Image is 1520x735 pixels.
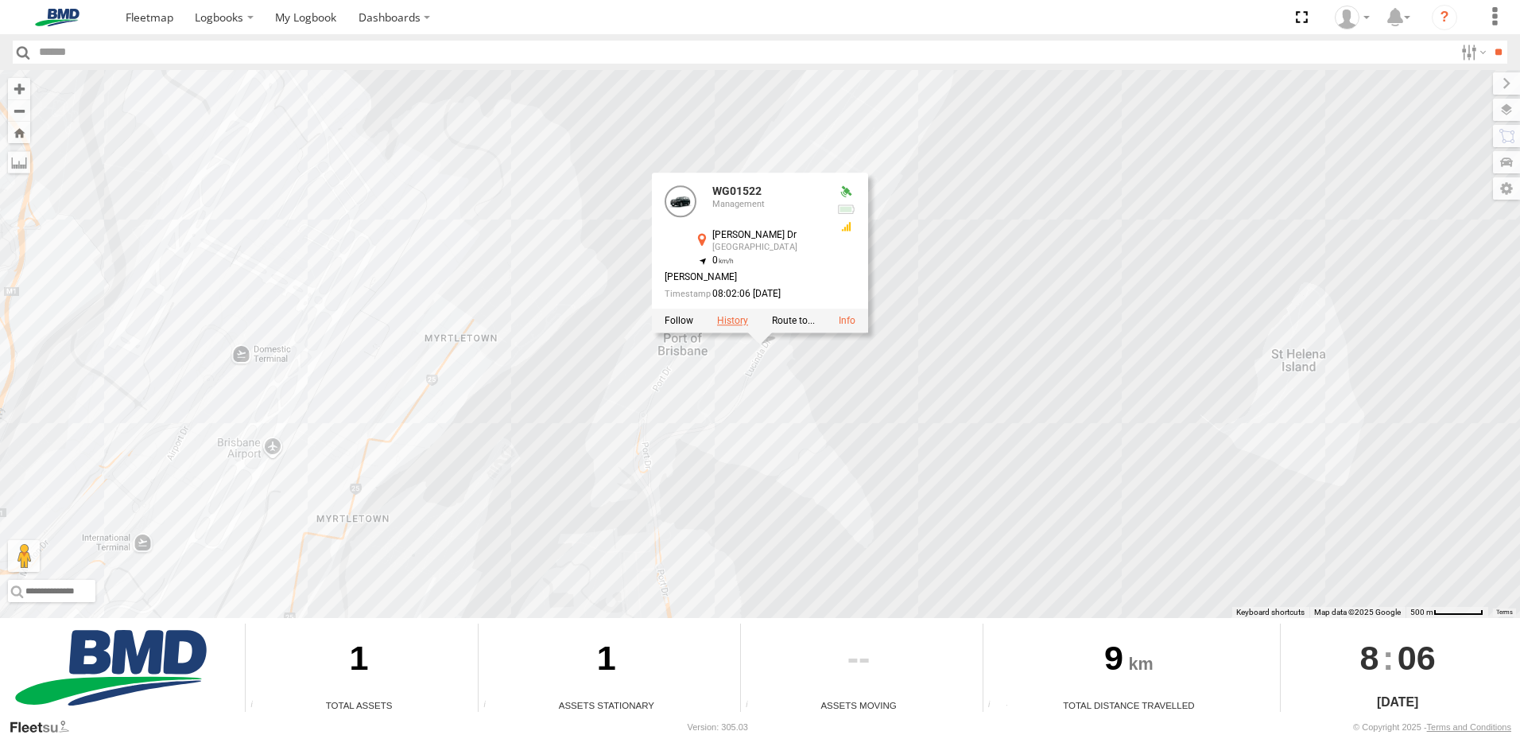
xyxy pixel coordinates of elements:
[8,151,30,173] label: Measure
[1314,608,1401,616] span: Map data ©2025 Google
[741,700,765,712] div: Total number of assets current in transit.
[246,624,472,698] div: 1
[1427,722,1511,732] a: Terms and Conditions
[8,540,40,572] button: Drag Pegman onto the map to open Street View
[1236,607,1305,618] button: Keyboard shortcuts
[712,254,734,265] span: 0
[1493,177,1520,200] label: Map Settings
[8,99,30,122] button: Zoom out
[712,230,824,240] div: [PERSON_NAME] Dr
[1455,41,1489,64] label: Search Filter Options
[983,698,1275,712] div: Total Distance Travelled
[1432,5,1457,30] i: ?
[8,122,30,143] button: Zoom Home
[1406,607,1488,618] button: Map scale: 500 m per 59 pixels
[836,220,855,232] div: GSM Signal = 3
[1353,722,1511,732] div: © Copyright 2025 -
[836,203,855,216] div: No voltage information received from this device.
[741,698,977,712] div: Assets Moving
[1410,608,1433,616] span: 500 m
[1281,624,1514,692] div: :
[665,272,824,282] div: [PERSON_NAME]
[479,698,735,712] div: Assets Stationary
[246,700,269,712] div: Total number of Enabled Assets
[665,289,824,299] div: Date/time of location update
[1281,693,1514,712] div: [DATE]
[772,315,815,326] label: Route To Location
[839,315,855,326] a: View Asset Details
[717,315,748,326] label: View Asset History
[479,624,735,698] div: 1
[16,9,99,26] img: bmd-logo.svg
[665,315,693,326] label: Realtime tracking of Asset
[9,719,82,735] a: Visit our Website
[836,185,855,198] div: Valid GPS Fix
[246,698,472,712] div: Total Assets
[1329,6,1375,29] div: Asten Pickard
[712,242,824,251] div: [GEOGRAPHIC_DATA]
[983,624,1275,698] div: 9
[1496,609,1513,615] a: Terms
[712,185,824,197] div: WG01522
[712,200,824,209] div: Management
[8,630,214,705] img: BMD
[479,700,502,712] div: Total number of assets current stationary.
[1360,624,1379,692] span: 8
[1398,624,1436,692] span: 06
[983,700,1007,712] div: Total distance travelled by all assets within specified date range and applied filters
[8,78,30,99] button: Zoom in
[688,722,748,732] div: Version: 305.03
